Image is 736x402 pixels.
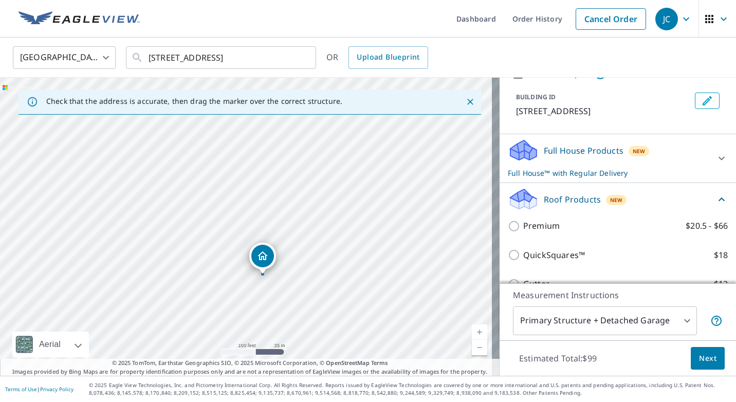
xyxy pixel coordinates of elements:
p: $20.5 - $66 [686,220,728,232]
span: New [633,147,646,155]
div: Primary Structure + Detached Garage [513,306,697,335]
p: © 2025 Eagle View Technologies, Inc. and Pictometry International Corp. All Rights Reserved. Repo... [89,381,731,397]
div: Full House ProductsNewFull House™ with Regular Delivery [508,138,728,178]
input: Search by address or latitude-longitude [149,43,295,72]
div: Roof ProductsNew [508,187,728,211]
p: [STREET_ADDRESS] [516,105,691,117]
a: Current Level 18, Zoom Out [472,340,487,355]
a: OpenStreetMap [326,359,369,367]
img: EV Logo [19,11,140,27]
div: Aerial [12,332,89,357]
span: Your report will include the primary structure and a detached garage if one exists. [710,315,723,327]
span: © 2025 TomTom, Earthstar Geographics SIO, © 2025 Microsoft Corporation, © [112,359,388,368]
p: Premium [523,220,560,232]
span: Upload Blueprint [357,51,419,64]
span: New [610,196,623,204]
div: OR [326,46,428,69]
button: Edit building 1 [695,93,720,109]
button: Close [464,95,477,108]
a: Terms [371,359,388,367]
a: Terms of Use [5,386,37,393]
p: $18 [714,249,728,262]
p: BUILDING ID [516,93,556,101]
div: Dropped pin, building 1, Residential property, 2107 Monter Ave Louisville, OH 44641 [249,243,276,275]
div: [GEOGRAPHIC_DATA] [13,43,116,72]
p: Roof Products [544,193,601,206]
a: Cancel Order [576,8,646,30]
div: JC [655,8,678,30]
p: Estimated Total: $99 [511,347,605,370]
p: Measurement Instructions [513,289,723,301]
p: | [5,386,73,392]
p: Full House Products [544,144,623,157]
p: Check that the address is accurate, then drag the marker over the correct structure. [46,97,342,106]
a: Current Level 18, Zoom In [472,324,487,340]
p: Gutter [523,278,549,290]
a: Privacy Policy [40,386,73,393]
div: Aerial [36,332,64,357]
span: Next [699,352,716,365]
a: Upload Blueprint [348,46,428,69]
button: Next [691,347,725,370]
p: QuickSquares™ [523,249,585,262]
p: $13 [714,278,728,290]
p: Full House™ with Regular Delivery [508,168,709,178]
